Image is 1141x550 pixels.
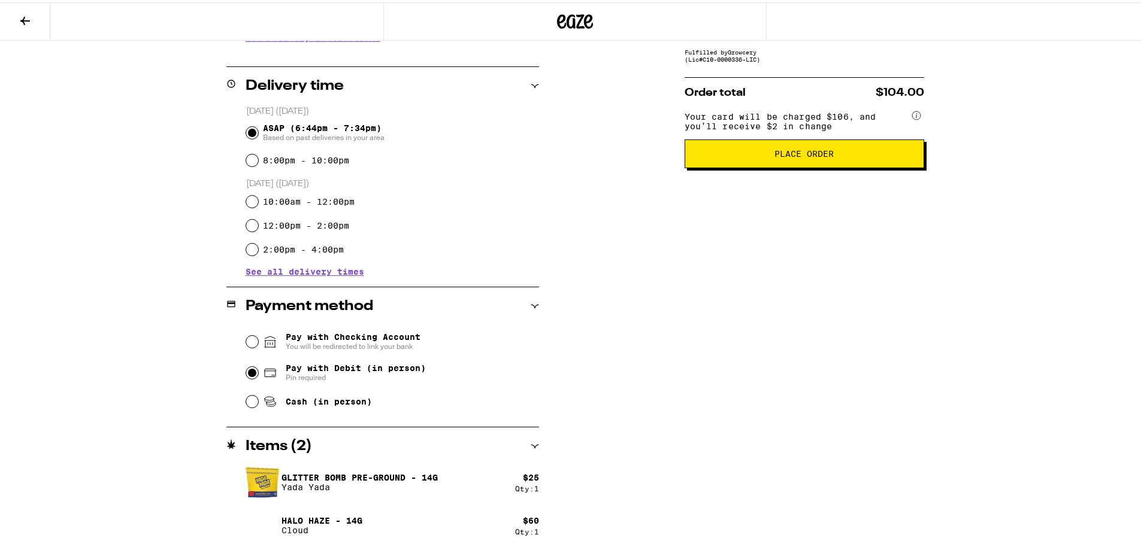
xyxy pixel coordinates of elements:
div: Fulfilled by Growcery (Lic# C10-0000336-LIC ) [685,46,924,60]
img: Halo Haze - 14g [246,506,279,540]
div: Qty: 1 [515,525,539,533]
span: Your card will be charged $106, and you’ll receive $2 in change [685,105,910,129]
p: Halo Haze - 14g [282,513,362,523]
label: 12:00pm - 2:00pm [263,218,349,228]
p: We'll contact you at [PHONE_NUMBER] when we arrive [246,49,539,59]
button: Place Order [685,137,924,166]
div: $ 25 [523,470,539,480]
span: Cash (in person) [286,394,372,404]
p: Glitter Bomb Pre-Ground - 14g [282,470,438,480]
h2: Items ( 2 ) [246,437,312,451]
button: See all delivery times [246,265,364,274]
p: [DATE] ([DATE]) [246,176,539,187]
div: Qty: 1 [515,482,539,490]
span: $104.00 [876,85,924,96]
span: Pay with Checking Account [286,330,420,349]
span: Hi. Need any help? [7,8,86,18]
span: Pin required [286,370,426,380]
p: [DATE] ([DATE]) [246,104,539,115]
span: Based on past deliveries in your area [263,130,385,140]
span: Place Order [774,147,834,156]
p: Cloud [282,523,362,533]
p: Yada Yada [282,480,438,490]
h2: Payment method [246,297,373,311]
span: Pay with Debit (in person) [286,361,426,370]
span: ASAP (6:44pm - 7:34pm) [263,121,385,140]
div: $ 60 [523,513,539,523]
img: Glitter Bomb Pre-Ground - 14g [246,463,279,497]
label: 8:00pm - 10:00pm [263,153,349,163]
h2: Delivery time [246,77,344,91]
label: 2:00pm - 4:00pm [263,242,344,252]
span: Order total [685,85,746,96]
label: 10:00am - 12:00pm [263,195,355,204]
span: You will be redirected to link your bank [286,339,420,349]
